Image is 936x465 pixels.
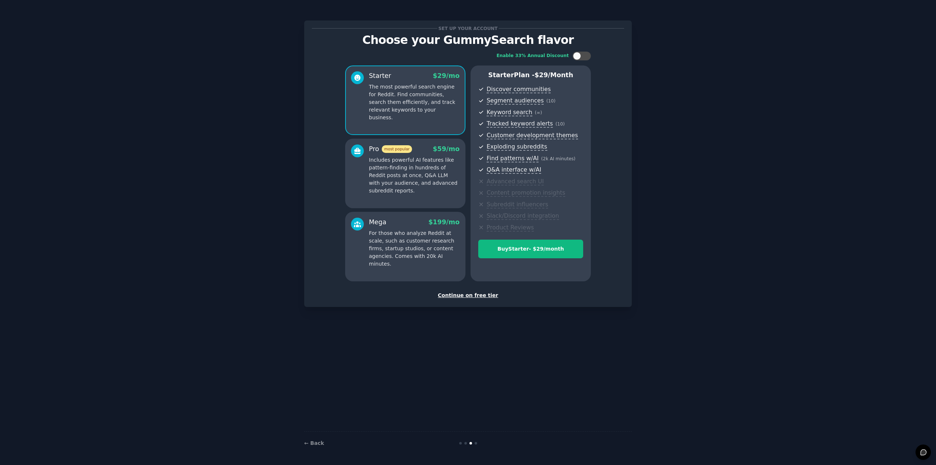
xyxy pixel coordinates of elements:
[546,98,555,104] span: ( 10 )
[312,34,624,46] p: Choose your GummySearch flavor
[487,155,539,162] span: Find patterns w/AI
[369,156,460,195] p: Includes powerful AI features like pattern-finding in hundreds of Reddit posts at once, Q&A LLM w...
[478,240,583,258] button: BuyStarter- $29/month
[382,145,412,153] span: most popular
[312,292,624,299] div: Continue on free tier
[487,224,534,232] span: Product Reviews
[479,245,583,253] div: Buy Starter - $ 29 /month
[487,86,551,93] span: Discover communities
[429,218,460,226] span: $ 199 /mo
[541,156,575,161] span: ( 2k AI minutes )
[487,178,544,185] span: Advanced search UI
[487,132,578,139] span: Customer development themes
[487,97,544,105] span: Segment audiences
[497,53,569,59] div: Enable 33% Annual Discount
[487,201,548,209] span: Subreddit influencers
[433,145,460,153] span: $ 59 /mo
[304,440,324,446] a: ← Back
[487,120,553,128] span: Tracked keyword alerts
[535,71,573,79] span: $ 29 /month
[369,145,412,154] div: Pro
[487,109,532,116] span: Keyword search
[437,25,499,32] span: Set up your account
[487,166,541,174] span: Q&A interface w/AI
[487,143,547,151] span: Exploding subreddits
[369,229,460,268] p: For those who analyze Reddit at scale, such as customer research firms, startup studios, or conte...
[369,83,460,121] p: The most powerful search engine for Reddit. Find communities, search them efficiently, and track ...
[555,121,565,127] span: ( 10 )
[369,71,391,80] div: Starter
[369,218,386,227] div: Mega
[433,72,460,79] span: $ 29 /mo
[487,189,565,197] span: Content promotion insights
[478,71,583,80] p: Starter Plan -
[535,110,542,115] span: ( ∞ )
[487,212,559,220] span: Slack/Discord integration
